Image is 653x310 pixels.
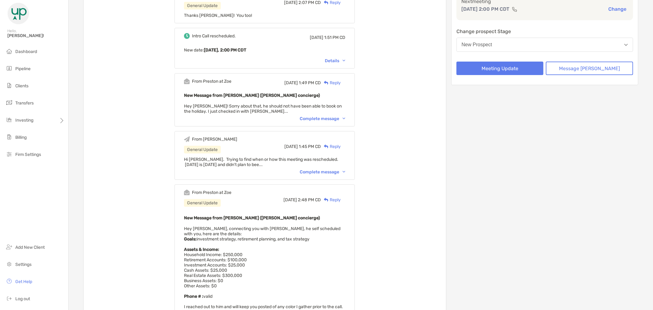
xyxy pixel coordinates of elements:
[184,2,221,9] div: General Update
[300,116,345,121] div: Complete message
[300,169,345,175] div: Complete message
[456,28,633,35] p: Change prospect Stage
[310,35,323,40] span: [DATE]
[184,190,190,195] img: Event icon
[321,197,341,203] div: Reply
[283,197,297,202] span: [DATE]
[284,80,298,85] span: [DATE]
[15,262,32,267] span: Settings
[6,243,13,251] img: add_new_client icon
[192,190,231,195] div: From Preston at Zoe
[6,116,13,123] img: investing icon
[324,145,328,149] img: Reply icon
[298,197,321,202] span: 2:48 PM CD
[6,260,13,268] img: settings icon
[606,6,628,12] button: Change
[184,93,320,98] b: New Message from [PERSON_NAME] ([PERSON_NAME] concierge)
[15,279,32,284] span: Get Help
[192,33,236,39] div: Intro Call rescheduled.
[15,135,27,140] span: Billing
[6,278,13,285] img: get-help icon
[6,133,13,141] img: billing icon
[546,62,633,75] button: Message [PERSON_NAME]
[184,236,197,242] strong: Goals:
[343,118,345,119] img: Chevron icon
[321,143,341,150] div: Reply
[184,146,221,153] div: General Update
[324,1,328,5] img: Reply icon
[15,152,41,157] span: Firm Settings
[184,294,203,299] strong: Phone # :
[15,296,30,301] span: Log out
[6,150,13,158] img: firm-settings icon
[15,66,31,71] span: Pipeline
[299,144,321,149] span: 1:45 PM CD
[462,42,492,47] div: New Prospect
[184,247,219,252] strong: Assets & Income:
[192,79,231,84] div: From Preston at Zoe
[204,47,246,53] b: [DATE], 2:00 PM CDT
[324,81,328,85] img: Reply icon
[15,118,33,123] span: Investing
[7,33,65,38] span: [PERSON_NAME]!
[284,144,298,149] span: [DATE]
[456,38,633,52] button: New Prospect
[461,5,509,13] p: [DATE] 2:00 PM CDT
[324,198,328,202] img: Reply icon
[184,46,345,54] p: New date :
[343,60,345,62] img: Chevron icon
[184,33,190,39] img: Event icon
[184,199,221,207] div: General Update
[192,137,237,142] div: From [PERSON_NAME]
[184,13,252,18] span: Thanks [PERSON_NAME]! You too!
[15,100,34,106] span: Transfers
[321,80,341,86] div: Reply
[456,62,544,75] button: Meeting Update
[624,44,628,46] img: Open dropdown arrow
[15,245,45,250] span: Add New Client
[184,136,190,142] img: Event icon
[6,65,13,72] img: pipeline icon
[343,171,345,173] img: Chevron icon
[299,80,321,85] span: 1:49 PM CD
[512,7,517,12] img: communication type
[6,295,13,302] img: logout icon
[6,47,13,55] img: dashboard icon
[15,83,28,89] span: Clients
[184,215,320,221] b: New Message from [PERSON_NAME] ([PERSON_NAME] concierge)
[15,49,37,54] span: Dashboard
[6,99,13,106] img: transfers icon
[325,58,345,63] div: Details
[324,35,345,40] span: 1:51 PM CD
[184,78,190,84] img: Event icon
[184,157,338,167] span: Hi [PERSON_NAME]. Trying to find when or how this meeting was rescheduled. [DATE] is [DATE] and d...
[184,104,342,114] span: Hey [PERSON_NAME]! Sorry about that, he should not have been able to book on the holiday. I just ...
[7,2,29,25] img: Zoe Logo
[6,82,13,89] img: clients icon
